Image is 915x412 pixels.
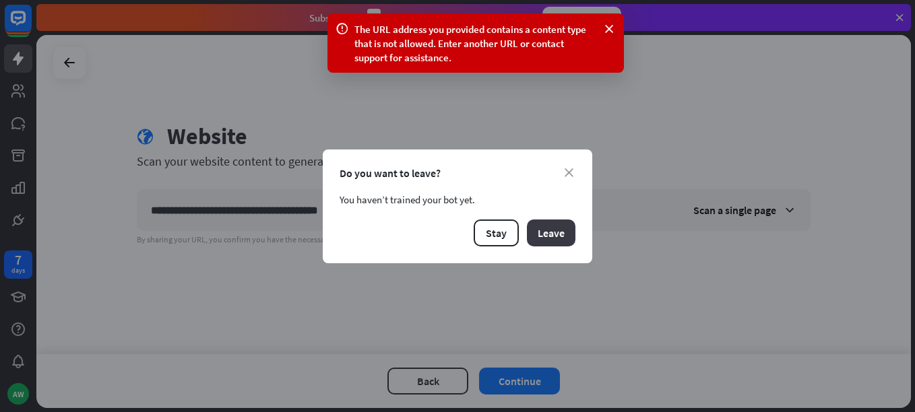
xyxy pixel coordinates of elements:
[354,22,597,65] div: The URL address you provided contains a content type that is not allowed. Enter another URL or co...
[11,5,51,46] button: Open LiveChat chat widget
[565,168,573,177] i: close
[527,219,575,246] button: Leave
[474,219,519,246] button: Stay
[340,193,575,206] div: You haven’t trained your bot yet.
[340,166,575,180] div: Do you want to leave?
